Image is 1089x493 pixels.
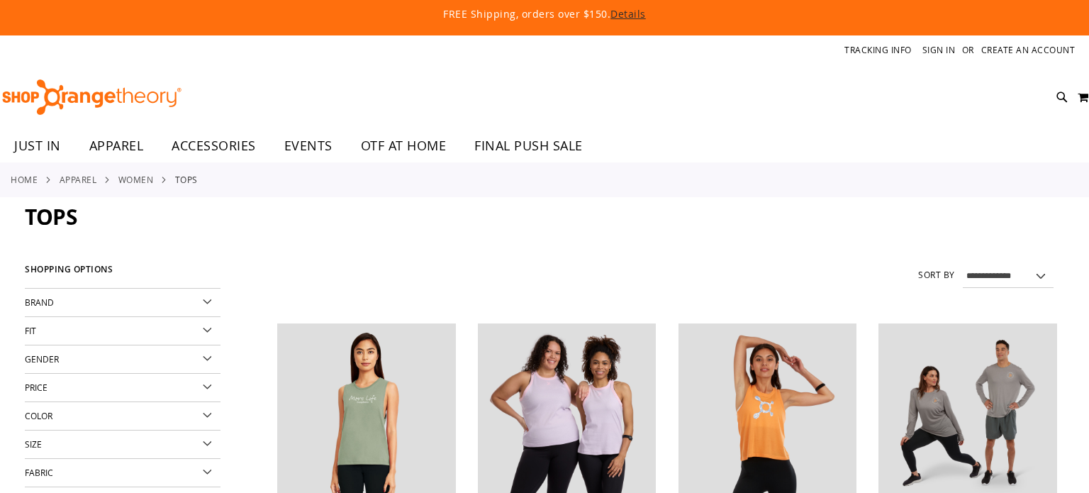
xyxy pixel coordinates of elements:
[25,297,54,308] span: Brand
[175,173,198,186] strong: Tops
[11,173,38,186] a: Home
[25,410,52,421] span: Color
[460,130,597,162] a: FINAL PUSH SALE
[25,374,220,402] div: Price
[14,130,61,162] span: JUST IN
[25,467,53,478] span: Fabric
[270,130,347,162] a: EVENTS
[25,202,77,231] span: Tops
[118,173,154,186] a: WOMEN
[25,353,59,365] span: Gender
[981,44,1076,56] a: Create an Account
[844,44,912,56] a: Tracking Info
[25,325,36,336] span: Fit
[25,382,48,393] span: Price
[25,345,220,374] div: Gender
[89,130,144,162] span: APPAREL
[474,130,583,162] span: FINAL PUSH SALE
[157,130,270,162] a: ACCESSORIES
[922,44,956,56] a: Sign In
[284,130,333,162] span: EVENTS
[918,269,955,281] label: Sort By
[25,459,220,487] div: Fabric
[610,7,646,21] a: Details
[361,130,447,162] span: OTF AT HOME
[60,173,97,186] a: APPAREL
[347,130,461,162] a: OTF AT HOME
[25,317,220,345] div: Fit
[25,289,220,317] div: Brand
[25,258,220,289] strong: Shopping Options
[25,438,42,450] span: Size
[119,7,970,21] p: FREE Shipping, orders over $150.
[25,431,220,459] div: Size
[172,130,256,162] span: ACCESSORIES
[25,402,220,431] div: Color
[75,130,158,162] a: APPAREL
